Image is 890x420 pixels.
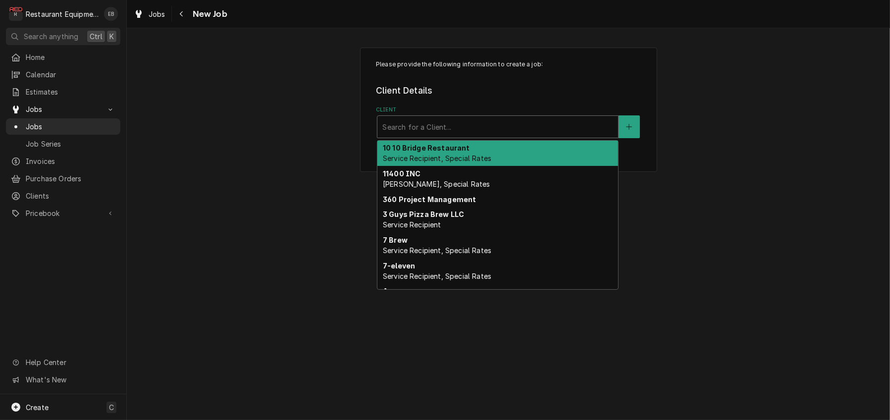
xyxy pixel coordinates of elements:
a: Go to Help Center [6,354,120,370]
div: EB [104,7,118,21]
strong: 3 Guys Pizza Brew LLC [383,210,464,218]
button: Search anythingCtrlK [6,28,120,45]
a: Home [6,49,120,65]
span: Purchase Orders [26,173,115,184]
span: Create [26,403,49,412]
a: Clients [6,188,120,204]
a: Estimates [6,84,120,100]
span: Search anything [24,31,78,42]
span: Home [26,52,115,62]
span: Clients [26,191,115,201]
label: Client [376,106,641,114]
strong: 7-eleven [383,262,415,270]
div: Emily Bird's Avatar [104,7,118,21]
a: Calendar [6,66,120,83]
legend: Client Details [376,84,641,97]
strong: 7 Brew [383,236,408,244]
strong: Accurex [383,287,413,295]
span: Service Recipient, Special Rates [383,246,491,255]
div: Client [376,106,641,138]
span: Invoices [26,156,115,166]
span: Jobs [26,104,101,114]
a: Job Series [6,136,120,152]
div: Restaurant Equipment Diagnostics's Avatar [9,7,23,21]
span: Service Recipient, Special Rates [383,154,491,162]
span: K [109,31,114,42]
strong: 360 Project Management [383,195,476,204]
div: Job Create/Update Form [376,60,641,138]
div: R [9,7,23,21]
strong: 11400 INC [383,169,420,178]
span: [PERSON_NAME], Special Rates [383,180,490,188]
a: Go to Pricebook [6,205,120,221]
svg: Create New Client [626,123,632,130]
a: Invoices [6,153,120,169]
div: Job Create/Update [360,48,657,172]
span: Service Recipient, Special Rates [383,272,491,280]
span: Pricebook [26,208,101,218]
button: Navigate back [174,6,190,22]
span: New Job [190,7,227,21]
button: Create New Client [619,115,639,138]
span: Jobs [26,121,115,132]
a: Go to Jobs [6,101,120,117]
span: Calendar [26,69,115,80]
strong: 10 10 Bridge Restaurant [383,144,470,152]
span: C [109,402,114,413]
a: Jobs [6,118,120,135]
span: Estimates [26,87,115,97]
a: Go to What's New [6,371,120,388]
span: Help Center [26,357,114,367]
p: Please provide the following information to create a job: [376,60,641,69]
span: Ctrl [90,31,103,42]
span: Job Series [26,139,115,149]
span: Service Recipient [383,220,441,229]
span: What's New [26,374,114,385]
span: Jobs [149,9,165,19]
a: Purchase Orders [6,170,120,187]
div: Restaurant Equipment Diagnostics [26,9,99,19]
a: Jobs [130,6,169,22]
